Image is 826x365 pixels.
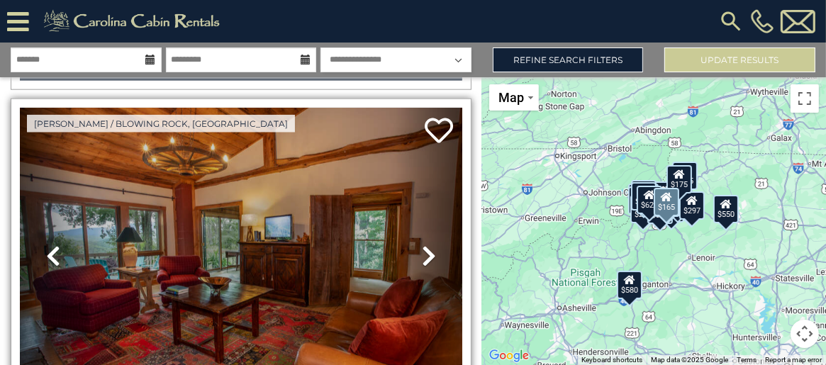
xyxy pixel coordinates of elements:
[581,355,642,365] button: Keyboard shortcuts
[747,9,777,33] a: [PHONE_NUMBER]
[791,84,819,113] button: Toggle fullscreen view
[679,191,705,220] div: $297
[489,84,539,111] button: Change map style
[737,356,757,364] a: Terms (opens in new tab)
[628,186,654,215] div: $230
[791,320,819,348] button: Map camera controls
[666,165,692,193] div: $175
[713,195,739,223] div: $550
[499,90,525,105] span: Map
[493,47,644,72] a: Refine Search Filters
[718,9,744,34] img: search-regular.svg
[651,181,676,210] div: $349
[654,188,679,216] div: $165
[486,347,532,365] img: Google
[486,347,532,365] a: Open this area in Google Maps (opens a new window)
[631,182,657,210] div: $425
[36,7,232,35] img: Khaki-logo.png
[632,180,657,208] div: $125
[27,115,295,133] a: [PERSON_NAME] / Blowing Rock, [GEOGRAPHIC_DATA]
[765,356,822,364] a: Report a map error
[628,184,654,212] div: $290
[617,271,642,299] div: $580
[672,162,698,190] div: $175
[664,47,815,72] button: Update Results
[637,186,662,214] div: $625
[651,356,728,364] span: Map data ©2025 Google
